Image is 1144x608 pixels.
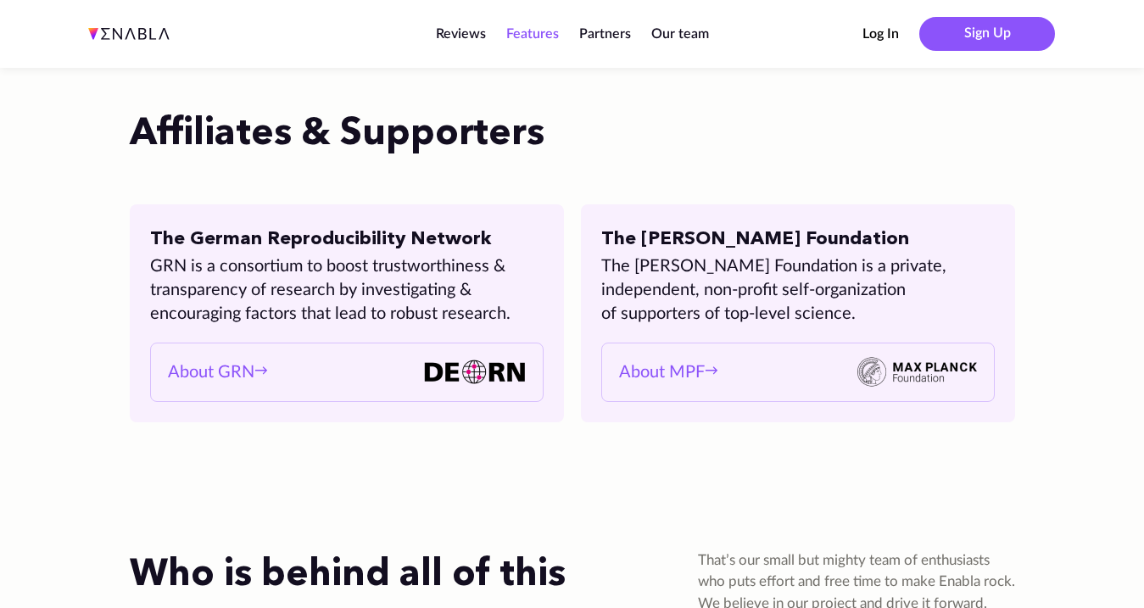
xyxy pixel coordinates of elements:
a: Features [506,27,559,41]
h3: The [PERSON_NAME] Foundation [601,225,995,251]
button: Log In [862,25,899,43]
img: undefined [857,357,977,387]
a: Reviews [436,27,486,41]
span: About MPF [619,360,718,384]
a: Partners [579,27,631,41]
button: Sign Up [919,17,1055,51]
a: About MPF undefined [601,343,995,402]
span: About GRN [168,360,268,384]
img: undefined [424,360,526,384]
h3: The German Reproducibility Network [150,225,544,251]
a: Our team [651,27,709,41]
a: About GRN undefined [150,343,544,402]
p: The [PERSON_NAME] Foundation is a private, independent, non-profit self-organization of supporter... [601,254,995,326]
p: GRN is a consortium to boost trustworthiness & transparency of research by investigating & encour... [150,254,544,326]
h2: Affiliates & Supporters [130,109,544,153]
